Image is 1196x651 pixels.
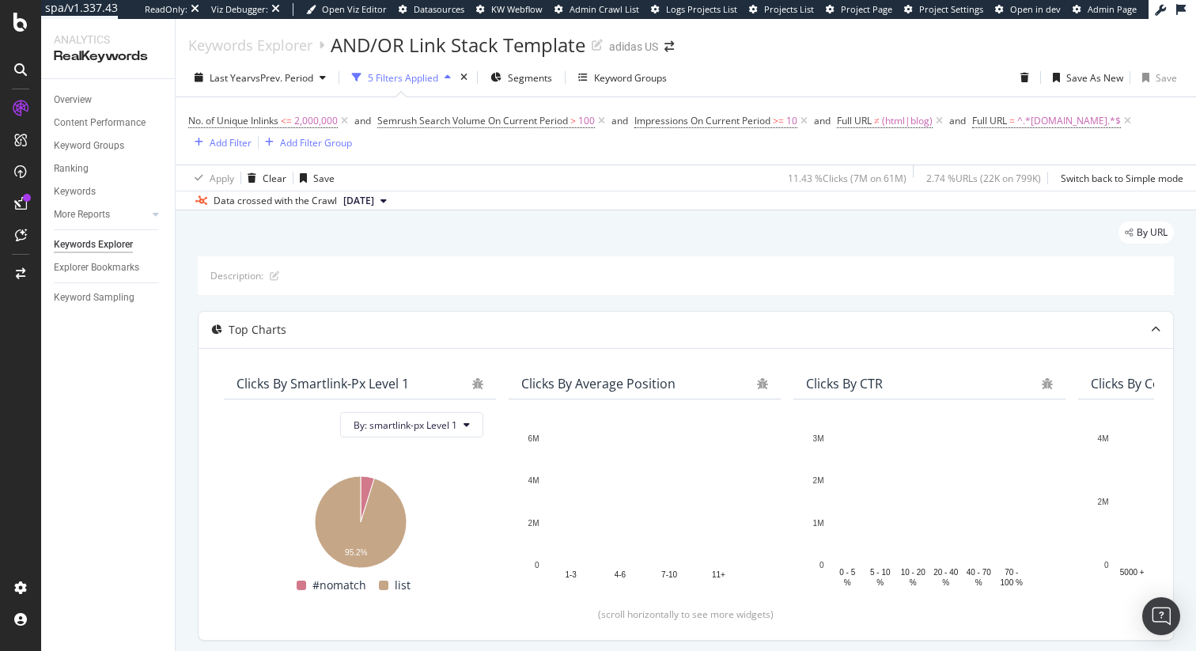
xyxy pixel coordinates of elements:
span: By URL [1137,228,1168,237]
span: Logs Projects List [666,3,737,15]
a: Datasources [399,3,464,16]
div: RealKeywords [54,47,162,66]
span: Project Settings [919,3,983,15]
div: Viz Debugger: [211,3,268,16]
a: Logs Projects List [651,3,737,16]
button: Add Filter Group [259,133,352,152]
div: legacy label [1118,221,1174,244]
span: > [570,114,576,127]
text: 0 [535,561,539,570]
button: and [354,113,371,128]
div: 11.43 % Clicks ( 7M on 61M ) [788,172,906,185]
span: KW Webflow [491,3,543,15]
span: Datasources [414,3,464,15]
text: % [942,578,949,587]
button: 5 Filters Applied [346,65,457,90]
button: Keyword Groups [572,65,673,90]
div: Save As New [1066,71,1123,85]
a: Keywords [54,184,164,200]
div: Keyword Groups [594,71,667,85]
a: Keyword Groups [54,138,164,154]
div: and [354,114,371,127]
div: Keyword Groups [54,138,124,154]
button: Last YearvsPrev. Period [188,65,332,90]
span: Admin Crawl List [570,3,639,15]
div: Clicks By CTR [806,376,883,392]
text: % [910,578,917,587]
a: Explorer Bookmarks [54,259,164,276]
svg: A chart. [806,430,1053,589]
a: Admin Crawl List [554,3,639,16]
div: Save [313,172,335,185]
div: Data crossed with the Crawl [214,194,337,208]
span: Admin Page [1088,3,1137,15]
text: % [844,578,851,587]
div: Overview [54,92,92,108]
div: Description: [210,269,263,282]
span: vs Prev. Period [251,71,313,85]
span: Project Page [841,3,892,15]
div: Keywords Explorer [54,237,133,253]
span: Segments [508,71,552,85]
span: No. of Unique Inlinks [188,114,278,127]
span: Projects List [764,3,814,15]
div: Clicks By smartlink-px Level 1 [237,376,409,392]
a: Project Page [826,3,892,16]
svg: A chart. [521,430,768,589]
text: % [876,578,884,587]
div: Content Performance [54,115,146,131]
div: bug [1042,378,1053,389]
span: By: smartlink-px Level 1 [354,418,457,432]
text: 40 - 70 [967,568,992,577]
span: Full URL [972,114,1007,127]
div: bug [757,378,768,389]
div: and [949,114,966,127]
text: 3M [813,434,824,443]
div: Clicks By Average Position [521,376,676,392]
div: Explorer Bookmarks [54,259,139,276]
a: Keyword Sampling [54,290,164,306]
text: 5000 + [1120,568,1145,577]
button: Segments [484,65,558,90]
button: and [949,113,966,128]
text: 0 [819,561,824,570]
button: and [814,113,831,128]
text: 4-6 [615,570,626,578]
button: [DATE] [337,191,393,210]
button: Save As New [1046,65,1123,90]
div: Clear [263,172,286,185]
span: Semrush Search Volume On Current Period [377,114,568,127]
span: 2025 Sep. 16th [343,194,374,208]
div: (scroll horizontally to see more widgets) [218,607,1154,621]
div: 2.74 % URLs ( 22K on 799K ) [926,172,1041,185]
div: and [814,114,831,127]
text: 2M [1098,498,1109,506]
text: 20 - 40 [933,568,959,577]
div: arrow-right-arrow-left [664,41,674,52]
text: 95.2% [345,548,367,557]
text: % [975,578,982,587]
text: 100 % [1001,578,1023,587]
div: Top Charts [229,322,286,338]
a: Open in dev [995,3,1061,16]
a: Open Viz Editor [306,3,387,16]
div: bug [472,378,483,389]
a: Overview [54,92,164,108]
a: More Reports [54,206,148,223]
button: By: smartlink-px Level 1 [340,412,483,437]
span: >= [773,114,784,127]
div: More Reports [54,206,110,223]
a: Ranking [54,161,164,177]
a: Keywords Explorer [54,237,164,253]
span: Full URL [837,114,872,127]
button: Save [293,165,335,191]
text: 10 - 20 [901,568,926,577]
div: A chart. [237,468,483,570]
div: Keywords Explorer [188,36,312,54]
span: ^.*[DOMAIN_NAME].*$ [1017,110,1121,132]
span: <= [281,114,292,127]
a: KW Webflow [476,3,543,16]
text: 4M [528,476,539,485]
div: Save [1156,71,1177,85]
